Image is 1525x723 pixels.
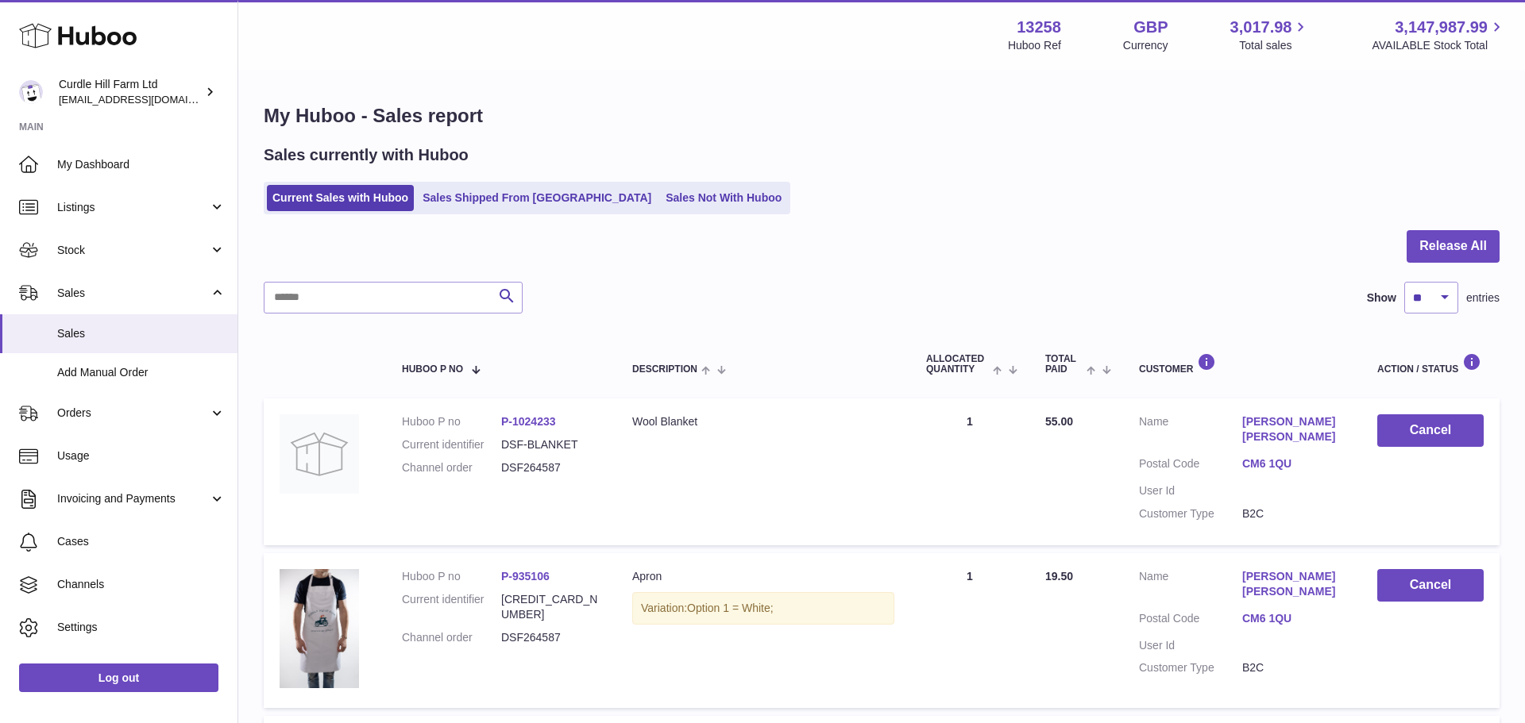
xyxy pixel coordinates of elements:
[1239,38,1310,53] span: Total sales
[1242,569,1345,599] a: [PERSON_NAME] [PERSON_NAME]
[1377,414,1484,447] button: Cancel
[1139,456,1242,475] dt: Postal Code
[264,144,469,166] h2: Sales currently with Huboo
[57,286,209,301] span: Sales
[501,415,556,428] a: P-1024233
[1230,17,1292,38] span: 3,017.98
[660,185,787,211] a: Sales Not With Huboo
[1230,17,1311,53] a: 3,017.98 Total sales
[1139,414,1242,448] dt: Name
[59,77,202,107] div: Curdle Hill Farm Ltd
[402,437,501,452] dt: Current identifier
[1367,290,1396,306] label: Show
[1377,353,1484,375] div: Action / Status
[402,569,501,584] dt: Huboo P no
[910,553,1029,708] td: 1
[19,663,218,692] a: Log out
[267,185,414,211] a: Current Sales with Huboo
[1139,483,1242,498] dt: User Id
[1242,506,1345,521] dd: B2C
[632,592,894,625] div: Variation:
[632,414,894,429] div: Wool Blanket
[57,157,226,172] span: My Dashboard
[57,326,226,341] span: Sales
[1372,17,1506,53] a: 3,147,987.99 AVAILABLE Stock Total
[1242,414,1345,444] a: [PERSON_NAME] [PERSON_NAME]
[632,569,894,584] div: Apron
[1407,230,1500,263] button: Release All
[402,460,501,475] dt: Channel order
[1377,569,1484,602] button: Cancel
[501,460,600,475] dd: DSF264587
[57,491,209,506] span: Invoicing and Payments
[402,414,501,429] dt: Huboo P no
[1139,506,1242,521] dt: Customer Type
[57,534,226,549] span: Cases
[501,630,600,645] dd: DSF264587
[501,437,600,452] dd: DSF-BLANKET
[1045,354,1083,375] span: Total paid
[1242,456,1345,471] a: CM6 1QU
[1139,569,1242,603] dt: Name
[280,414,359,494] img: no-photo.jpg
[402,630,501,645] dt: Channel order
[402,592,501,622] dt: Current identifier
[926,354,989,375] span: ALLOCATED Quantity
[1017,17,1061,38] strong: 13258
[501,592,600,622] dd: [CREDIT_CARD_NUMBER]
[1139,611,1242,630] dt: Postal Code
[1045,570,1073,583] span: 19.50
[910,398,1029,544] td: 1
[59,93,234,106] span: [EMAIL_ADDRESS][DOMAIN_NAME]
[57,243,209,258] span: Stock
[57,448,226,463] span: Usage
[1123,38,1168,53] div: Currency
[57,577,226,592] span: Channels
[1139,353,1345,375] div: Customer
[280,569,359,688] img: EOB_7605EOB.jpg
[402,364,463,375] span: Huboo P no
[19,80,43,104] img: internalAdmin-13258@internal.huboo.com
[57,620,226,635] span: Settings
[1372,38,1506,53] span: AVAILABLE Stock Total
[57,200,209,215] span: Listings
[1242,611,1345,626] a: CM6 1QU
[417,185,657,211] a: Sales Shipped From [GEOGRAPHIC_DATA]
[1242,660,1345,675] dd: B2C
[1133,17,1168,38] strong: GBP
[1395,17,1488,38] span: 3,147,987.99
[57,406,209,421] span: Orders
[1139,660,1242,675] dt: Customer Type
[1045,415,1073,428] span: 55.00
[632,364,697,375] span: Description
[1139,638,1242,653] dt: User Id
[57,365,226,380] span: Add Manual Order
[264,103,1500,129] h1: My Huboo - Sales report
[501,570,550,583] a: P-935106
[1008,38,1061,53] div: Huboo Ref
[1466,290,1500,306] span: entries
[687,602,774,614] span: Option 1 = White;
